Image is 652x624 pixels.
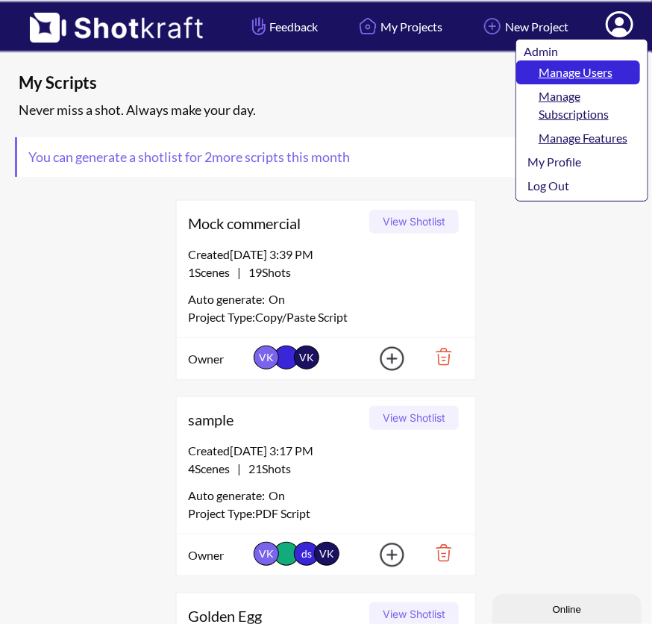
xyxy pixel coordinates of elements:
span: Mock commercial [188,212,364,234]
span: Owner [188,350,250,368]
span: VK [254,542,279,566]
span: | [188,263,291,281]
span: 4 Scenes [188,461,237,475]
img: Add Icon [480,13,505,39]
span: My Scripts [19,72,486,94]
a: Manage Subscriptions [516,84,640,126]
img: Hand Icon [248,13,269,39]
a: Manage Features [516,126,640,150]
a: New Project [468,7,580,46]
img: Add Icon [357,342,409,375]
span: 2 more scripts this month [202,149,350,165]
a: Manage Users [516,60,640,84]
span: Feedback [248,18,318,35]
span: | [188,460,291,478]
button: View Shotlist [369,210,459,234]
span: On [269,290,285,308]
span: sample [188,408,364,431]
img: Trash Icon [413,344,464,369]
span: 19 Shots [241,265,291,279]
div: Admin [524,43,640,60]
span: VK [254,346,279,369]
span: VK [314,542,339,566]
span: Owner [188,546,250,564]
div: Never miss a shot. Always make your day. [15,98,645,122]
div: Created [DATE] 3:17 PM [188,442,464,460]
div: Project Type: Copy/Paste Script [188,308,464,326]
span: ds [294,542,319,566]
a: My Profile [516,150,640,174]
button: View Shotlist [369,406,459,430]
div: Project Type: PDF Script [188,505,464,522]
img: Trash Icon [413,540,464,566]
span: 21 Shots [241,461,291,475]
a: Log Out [516,174,640,198]
div: Created [DATE] 3:39 PM [188,246,464,263]
span: 1 Scenes [188,265,237,279]
a: My Projects [344,7,454,46]
span: You can generate a shotlist for [17,137,361,177]
span: Auto generate: [188,487,269,505]
span: VK [294,346,319,369]
img: Add Icon [357,538,409,572]
img: Home Icon [355,13,380,39]
span: Auto generate: [188,290,269,308]
iframe: chat widget [492,591,645,624]
span: On [269,487,285,505]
